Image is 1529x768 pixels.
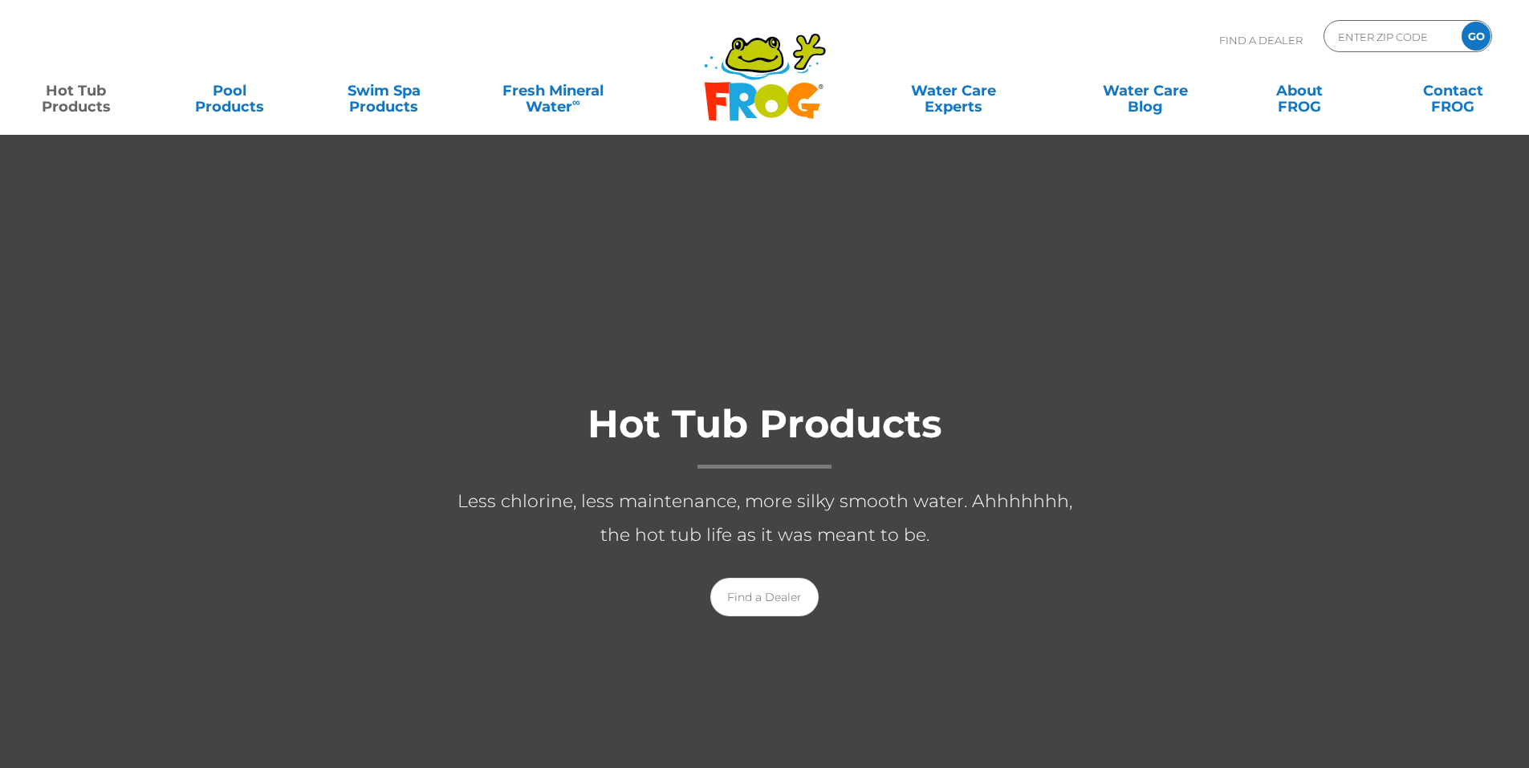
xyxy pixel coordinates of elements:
[1085,75,1205,107] a: Water CareBlog
[710,578,819,616] a: Find a Dealer
[478,75,628,107] a: Fresh MineralWater∞
[1462,22,1490,51] input: GO
[444,403,1086,469] h1: Hot Tub Products
[170,75,290,107] a: PoolProducts
[1336,25,1445,48] input: Zip Code Form
[572,95,580,108] sup: ∞
[1239,75,1359,107] a: AboutFROG
[16,75,136,107] a: Hot TubProducts
[856,75,1051,107] a: Water CareExperts
[1219,20,1303,60] p: Find A Dealer
[444,485,1086,552] p: Less chlorine, less maintenance, more silky smooth water. Ahhhhhhh, the hot tub life as it was me...
[324,75,444,107] a: Swim SpaProducts
[1393,75,1513,107] a: ContactFROG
